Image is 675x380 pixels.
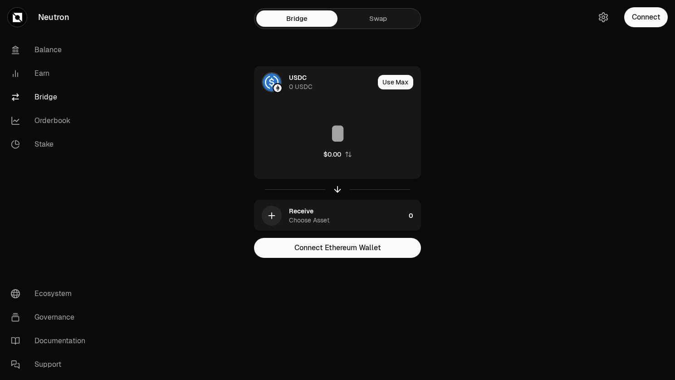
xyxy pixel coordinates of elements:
button: Connect Ethereum Wallet [254,238,421,258]
div: ReceiveChoose Asset [254,200,405,231]
img: USDC Logo [263,73,281,91]
a: Documentation [4,329,98,353]
a: Balance [4,38,98,62]
div: 0 USDC [289,82,313,91]
a: Bridge [256,10,337,27]
button: Connect [624,7,668,27]
a: Orderbook [4,109,98,133]
button: $0.00 [323,150,352,159]
a: Stake [4,133,98,156]
div: USDC LogoEthereum LogoUSDC0 USDC [254,67,374,98]
a: Governance [4,306,98,329]
button: Use Max [378,75,413,89]
div: USDC [289,73,307,82]
div: $0.00 [323,150,341,159]
img: Ethereum Logo [274,84,282,92]
div: Receive [289,207,313,216]
button: ReceiveChoose Asset0 [254,200,421,231]
div: Choose Asset [289,216,329,225]
a: Bridge [4,85,98,109]
a: Ecosystem [4,282,98,306]
a: Swap [337,10,419,27]
a: Support [4,353,98,376]
a: Earn [4,62,98,85]
div: 0 [409,200,421,231]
